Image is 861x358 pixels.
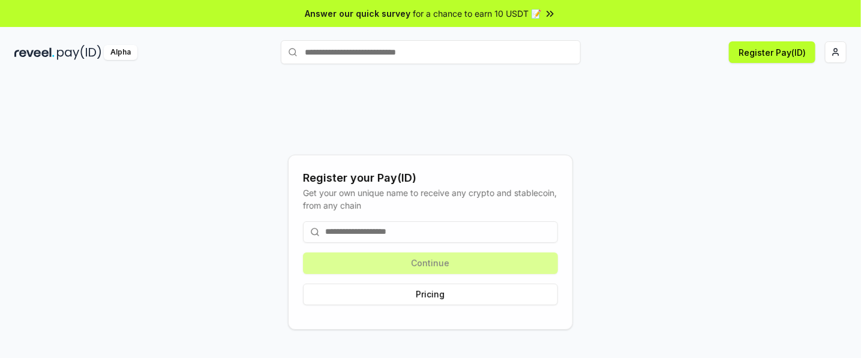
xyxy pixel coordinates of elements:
div: Alpha [104,45,137,60]
span: for a chance to earn 10 USDT 📝 [413,7,542,20]
img: reveel_dark [14,45,55,60]
div: Register your Pay(ID) [303,170,558,186]
img: pay_id [57,45,101,60]
div: Get your own unique name to receive any crypto and stablecoin, from any chain [303,186,558,212]
button: Register Pay(ID) [729,41,815,63]
span: Answer our quick survey [305,7,411,20]
button: Pricing [303,284,558,305]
